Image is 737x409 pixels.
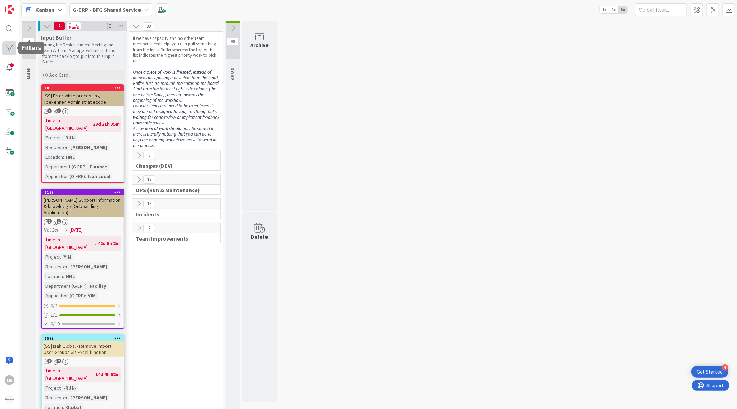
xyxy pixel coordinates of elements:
[44,116,90,132] div: Time in [GEOGRAPHIC_DATA]
[251,233,268,241] div: Delete
[69,394,109,401] div: [PERSON_NAME]
[69,263,109,270] div: [PERSON_NAME]
[44,292,85,299] div: Application (G-ERP)
[722,364,728,371] div: 4
[87,163,88,171] span: :
[143,151,155,159] span: 6
[609,6,618,13] span: 2x
[45,86,124,90] div: 1850
[133,36,220,64] p: If we have capacity and no other team members need help, you can pull something from the Input Bu...
[618,6,628,13] span: 3x
[62,384,78,392] div: -RUN-
[136,235,212,242] span: Team Improvements
[62,253,73,261] div: YIM
[47,359,52,363] span: 4
[87,282,88,290] span: :
[61,253,62,261] span: :
[45,190,124,195] div: 1187
[91,120,121,128] div: 23d 21h 35m
[69,143,109,151] div: [PERSON_NAME]
[42,189,124,195] div: 1187
[44,263,68,270] div: Requester
[691,366,728,378] div: Open Get Started checklist, remaining modules: 4
[62,134,78,141] div: -RUN-
[49,72,71,78] span: Add Card...
[143,175,155,184] span: 17
[88,282,108,290] div: Facility
[61,384,62,392] span: :
[42,91,124,106] div: [SS] Error while processing Toekennen Administratiecode
[44,173,85,180] div: Application (G-ERP)
[47,219,52,224] span: 1
[63,272,64,280] span: :
[86,292,98,299] div: YIM
[57,108,61,113] span: 3
[143,224,155,232] span: 2
[51,302,57,310] span: 0 / 2
[44,367,93,382] div: Time in [GEOGRAPHIC_DATA]
[57,219,61,224] span: 1
[68,143,69,151] span: :
[15,1,32,9] span: Support
[93,371,94,378] span: :
[61,134,62,141] span: :
[44,384,61,392] div: Project
[73,6,141,13] b: G-ERP - BFG Shared Service
[42,42,123,65] p: During the Replenishment Meeting the team & Team Manager will select items from the backlog to pu...
[42,302,124,310] div: 0/2
[88,163,109,171] div: Finance
[5,395,14,404] img: avatar
[42,195,124,217] div: [PERSON_NAME] Support information & knowledge (Onboarding Application)
[42,335,124,341] div: 1597
[41,34,71,41] span: Input Buffer
[143,200,155,208] span: 13
[143,22,154,31] span: 38
[133,103,220,126] em: Look for items that need to be fixed (even if they are not assigned to you), anything that’s wait...
[69,26,79,29] div: Max 6
[44,227,59,233] i: Not Set
[42,335,124,357] div: 1597[SS] Isah Global - Remove Import User Groups via Excel function
[51,312,57,319] span: 1 / 1
[85,173,86,180] span: :
[96,240,121,247] div: 42d 5h 2m
[90,120,91,128] span: :
[44,134,61,141] div: Project
[53,22,65,30] span: 7
[94,371,121,378] div: 14d 4h 52m
[5,375,14,385] div: LG
[70,226,83,234] span: [DATE]
[44,282,87,290] div: Department (G-ERP)
[133,125,218,148] em: A new item of work should only be started if there is literally nothing that you can do to help t...
[136,162,212,169] span: Changes (DEV)
[44,253,61,261] div: Project
[136,211,212,218] span: Incidents
[85,292,86,299] span: :
[42,85,124,106] div: 1850[SS] Error while processing Toekennen Administratiecode
[68,263,69,270] span: :
[136,186,212,193] span: OPS (Run & Maintenance)
[86,173,112,180] div: Isah Local
[68,394,69,401] span: :
[44,163,87,171] div: Department (G-ERP)
[251,41,269,49] div: Archive
[600,6,609,13] span: 1x
[47,108,52,113] span: 1
[44,272,63,280] div: Location
[42,85,124,91] div: 1850
[133,69,221,103] em: Once a piece of work is finished, instead of immediately pulling a new item from the Input Buffer...
[42,189,124,217] div: 1187[PERSON_NAME] Support information & knowledge (Onboarding Application)
[51,320,60,328] span: 0/10
[95,240,96,247] span: :
[25,67,32,79] span: INFO
[44,153,63,161] div: Location
[5,5,14,14] img: Visit kanbanzone.com
[227,37,239,46] span: 98
[697,368,723,375] div: Get Started
[42,311,124,320] div: 1/1
[42,341,124,357] div: [SS] Isah Global - Remove Import User Groups via Excel function
[57,359,61,363] span: 2
[69,23,77,26] div: Min 3
[64,153,76,161] div: HNL
[45,336,124,341] div: 1597
[44,143,68,151] div: Requester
